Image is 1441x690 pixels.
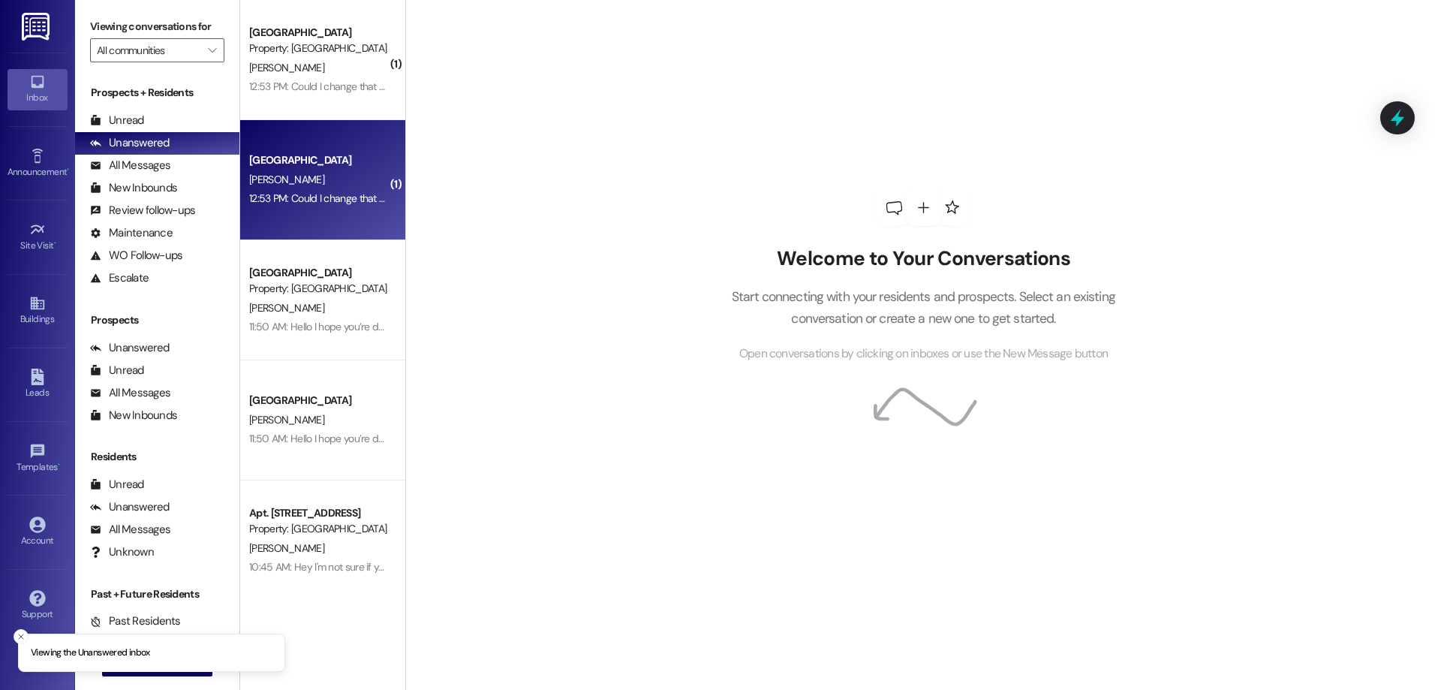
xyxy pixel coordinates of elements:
div: Property: [GEOGRAPHIC_DATA] [249,281,388,297]
span: [PERSON_NAME] [249,541,324,555]
div: Unanswered [90,340,170,356]
div: Apt. [STREET_ADDRESS] [249,505,388,521]
div: Unknown [90,544,154,560]
div: Property: [GEOGRAPHIC_DATA] [249,521,388,537]
div: Property: [GEOGRAPHIC_DATA] [249,41,388,56]
div: New Inbounds [90,408,177,423]
div: New Inbounds [90,180,177,196]
div: Unread [90,477,144,493]
div: [GEOGRAPHIC_DATA] [249,25,388,41]
div: All Messages [90,385,170,401]
span: • [54,238,56,249]
div: Past + Future Residents [75,586,239,602]
p: Viewing the Unanswered inbox [31,646,150,660]
a: Support [8,586,68,626]
img: ResiDesk Logo [22,13,53,41]
div: All Messages [90,158,170,173]
h2: Welcome to Your Conversations [708,247,1138,271]
span: • [67,164,69,175]
div: Unanswered [90,499,170,515]
span: [PERSON_NAME] [249,173,324,186]
div: Unread [90,113,144,128]
i:  [208,44,216,56]
a: Templates • [8,438,68,479]
div: All Messages [90,522,170,538]
span: [PERSON_NAME] [249,61,324,74]
div: WO Follow-ups [90,248,182,264]
div: 10:45 AM: Hey I'm not sure if you need to know this but I am planning on moving in a day early fo... [249,560,916,574]
a: Leads [8,364,68,405]
div: [GEOGRAPHIC_DATA] [249,265,388,281]
div: Escalate [90,270,149,286]
a: Account [8,512,68,553]
div: 12:53 PM: Could I change that to pay monthly? [249,80,450,93]
div: 12:53 PM: Could I change that to pay monthly? [249,191,450,205]
div: Review follow-ups [90,203,195,218]
div: Residents [75,449,239,465]
a: Inbox [8,69,68,110]
span: [PERSON_NAME] [249,413,324,426]
input: All communities [97,38,200,62]
p: Start connecting with your residents and prospects. Select an existing conversation or create a n... [708,286,1138,329]
a: Buildings [8,291,68,331]
a: Site Visit • [8,217,68,258]
div: [GEOGRAPHIC_DATA] [249,393,388,408]
span: [PERSON_NAME] [249,301,324,315]
div: Unread [90,363,144,378]
div: Prospects [75,312,239,328]
span: • [58,459,60,470]
label: Viewing conversations for [90,15,224,38]
span: Open conversations by clicking on inboxes or use the New Message button [739,345,1108,363]
div: [GEOGRAPHIC_DATA] [249,152,388,168]
div: Maintenance [90,225,173,241]
div: Prospects + Residents [75,85,239,101]
div: Past Residents [90,613,181,629]
div: Unanswered [90,135,170,151]
button: Close toast [14,629,29,644]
